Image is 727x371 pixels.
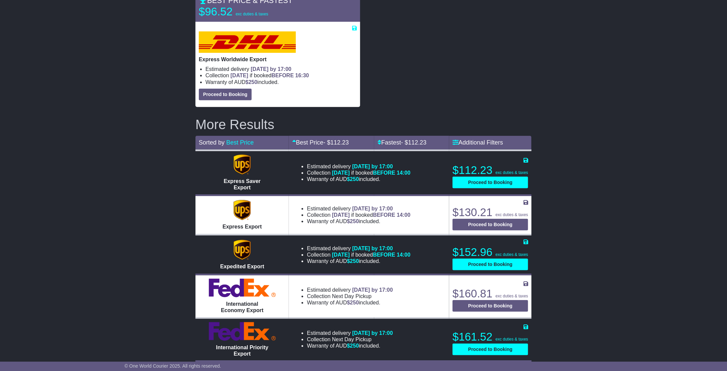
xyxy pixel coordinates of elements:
[292,139,349,146] a: Best Price- $112.23
[453,164,528,177] p: $112.23
[223,224,262,229] span: Express Export
[347,343,359,349] span: $
[199,89,252,100] button: Proceed to Booking
[231,73,248,78] span: [DATE]
[199,139,225,146] span: Sorted by
[234,155,250,175] img: UPS (new): Express Saver Export
[453,219,528,230] button: Proceed to Booking
[199,31,296,53] img: DHL: Express Worldwide Export
[453,177,528,188] button: Proceed to Booking
[307,336,393,343] li: Collection
[350,258,359,264] span: 250
[307,212,410,218] li: Collection
[245,79,257,85] span: $
[307,163,410,170] li: Estimated delivery
[496,212,528,217] span: exc duties & taxes
[378,139,426,146] a: Fastest- $112.23
[347,218,359,224] span: $
[350,300,359,305] span: 250
[216,345,268,357] span: International Priority Export
[206,79,357,85] li: Warranty of AUD included.
[496,170,528,175] span: exc duties & taxes
[234,200,250,220] img: UPS (new): Express Export
[496,294,528,298] span: exc duties & taxes
[397,252,411,258] span: 14:00
[307,176,410,182] li: Warranty of AUD included.
[352,246,393,251] span: [DATE] by 17:00
[231,73,309,78] span: if booked
[307,252,410,258] li: Collection
[332,170,410,176] span: if booked
[220,264,264,269] span: Expedited Export
[323,139,349,146] span: - $
[307,293,393,299] li: Collection
[453,139,503,146] a: Additional Filters
[373,170,395,176] span: BEFORE
[332,212,350,218] span: [DATE]
[332,212,410,218] span: if booked
[347,176,359,182] span: $
[352,164,393,169] span: [DATE] by 17:00
[125,363,221,369] span: © One World Courier 2025. All rights reserved.
[453,206,528,219] p: $130.21
[221,301,263,313] span: International Economy Export
[206,66,357,72] li: Estimated delivery
[226,139,254,146] a: Best Price
[350,176,359,182] span: 250
[307,218,410,224] li: Warranty of AUD included.
[234,240,250,260] img: UPS (new): Expedited Export
[206,72,357,79] li: Collection
[347,300,359,305] span: $
[397,212,411,218] span: 14:00
[408,139,426,146] span: 112.23
[453,344,528,355] button: Proceed to Booking
[224,178,260,190] span: Express Saver Export
[401,139,426,146] span: - $
[352,206,393,211] span: [DATE] by 17:00
[209,279,276,297] img: FedEx Express: International Economy Export
[352,287,393,293] span: [DATE] by 17:00
[373,212,395,218] span: BEFORE
[236,12,268,16] span: exc duties & taxes
[373,252,395,258] span: BEFORE
[307,170,410,176] li: Collection
[453,246,528,259] p: $152.96
[307,205,410,212] li: Estimated delivery
[307,299,393,306] li: Warranty of AUD included.
[350,343,359,349] span: 250
[295,73,309,78] span: 16:30
[332,252,410,258] span: if booked
[199,5,282,18] p: $96.52
[307,330,393,336] li: Estimated delivery
[307,258,410,264] li: Warranty of AUD included.
[209,322,276,341] img: FedEx Express: International Priority Export
[195,117,532,132] h2: More Results
[332,252,350,258] span: [DATE]
[453,330,528,344] p: $161.52
[332,170,350,176] span: [DATE]
[248,79,257,85] span: 250
[307,287,393,293] li: Estimated delivery
[350,218,359,224] span: 250
[199,56,357,63] p: Express Worldwide Export
[347,258,359,264] span: $
[496,252,528,257] span: exc duties & taxes
[453,259,528,270] button: Proceed to Booking
[251,66,292,72] span: [DATE] by 17:00
[496,337,528,342] span: exc duties & taxes
[397,170,411,176] span: 14:00
[352,330,393,336] span: [DATE] by 17:00
[307,343,393,349] li: Warranty of AUD included.
[330,139,349,146] span: 112.23
[307,245,410,252] li: Estimated delivery
[332,293,372,299] span: Next Day Pickup
[453,287,528,300] p: $160.81
[332,337,372,342] span: Next Day Pickup
[453,300,528,312] button: Proceed to Booking
[271,73,294,78] span: BEFORE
